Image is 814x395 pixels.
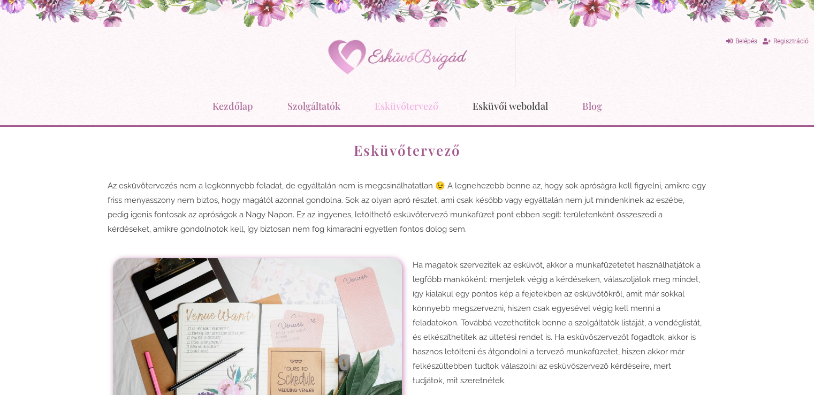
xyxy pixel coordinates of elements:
p: Ha magatok szervezitek az esküvőt, akkor a munkafüzetetet használhatjátok a legfőbb mankóként: me... [413,258,702,388]
span: Regisztráció [773,37,809,45]
a: Szolgáltatók [287,92,340,120]
a: Esküvői weboldal [473,92,548,120]
p: Az esküvőtervezés nem a legkönnyebb feladat, de egyáltalán nem is megcsinálhatatlan 😉 A legneheze... [108,179,707,237]
a: Esküvőtervező [375,92,438,120]
h1: Esküvőtervező [118,143,696,157]
a: Regisztráció [763,34,809,49]
nav: Menu [5,92,809,120]
a: Blog [582,92,602,120]
a: Belépés [726,34,757,49]
span: Belépés [735,37,757,45]
a: Kezdőlap [212,92,253,120]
